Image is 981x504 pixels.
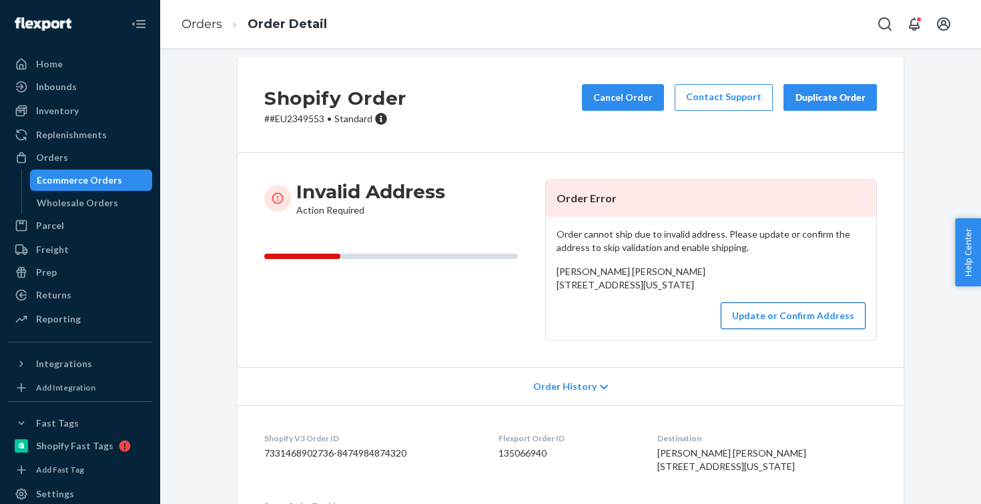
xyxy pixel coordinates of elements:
[36,312,81,326] div: Reporting
[36,104,79,117] div: Inventory
[8,76,152,97] a: Inbounds
[8,308,152,330] a: Reporting
[8,284,152,306] a: Returns
[327,113,332,124] span: •
[546,180,876,217] header: Order Error
[36,382,95,393] div: Add Integration
[657,447,806,472] span: [PERSON_NAME] [PERSON_NAME] [STREET_ADDRESS][US_STATE]
[8,215,152,236] a: Parcel
[795,91,866,104] div: Duplicate Order
[264,447,477,460] dd: 7331468902736-8474984874320
[499,447,635,460] dd: 135066940
[8,413,152,434] button: Fast Tags
[955,218,981,286] button: Help Center
[182,17,222,31] a: Orders
[8,124,152,146] a: Replenishments
[872,11,898,37] button: Open Search Box
[657,433,877,444] dt: Destination
[8,353,152,374] button: Integrations
[264,84,406,112] h2: Shopify Order
[36,357,92,370] div: Integrations
[8,380,152,396] a: Add Integration
[8,239,152,260] a: Freight
[36,464,84,475] div: Add Fast Tag
[36,439,113,453] div: Shopify Fast Tags
[334,113,372,124] span: Standard
[30,192,153,214] a: Wholesale Orders
[171,5,338,44] ol: breadcrumbs
[36,151,68,164] div: Orders
[36,243,69,256] div: Freight
[675,84,773,111] a: Contact Support
[264,112,406,125] p: # #EU2349553
[37,196,118,210] div: Wholesale Orders
[36,80,77,93] div: Inbounds
[8,435,152,457] a: Shopify Fast Tags
[8,462,152,478] a: Add Fast Tag
[37,174,122,187] div: Ecommerce Orders
[8,147,152,168] a: Orders
[36,288,71,302] div: Returns
[36,57,63,71] div: Home
[296,180,445,217] div: Action Required
[8,262,152,283] a: Prep
[721,302,866,329] button: Update or Confirm Address
[533,380,597,393] span: Order History
[783,84,877,111] button: Duplicate Order
[901,11,928,37] button: Open notifications
[36,128,107,142] div: Replenishments
[248,17,327,31] a: Order Detail
[8,53,152,75] a: Home
[36,219,64,232] div: Parcel
[582,84,664,111] button: Cancel Order
[36,417,79,430] div: Fast Tags
[36,487,74,501] div: Settings
[557,228,866,254] p: Order cannot ship due to invalid address. Please update or confirm the address to skip validation...
[557,266,705,290] span: [PERSON_NAME] [PERSON_NAME] [STREET_ADDRESS][US_STATE]
[296,180,445,204] h3: Invalid Address
[125,11,152,37] button: Close Navigation
[30,170,153,191] a: Ecommerce Orders
[36,266,57,279] div: Prep
[930,11,957,37] button: Open account menu
[8,100,152,121] a: Inventory
[264,433,477,444] dt: Shopify V3 Order ID
[499,433,635,444] dt: Flexport Order ID
[15,17,71,31] img: Flexport logo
